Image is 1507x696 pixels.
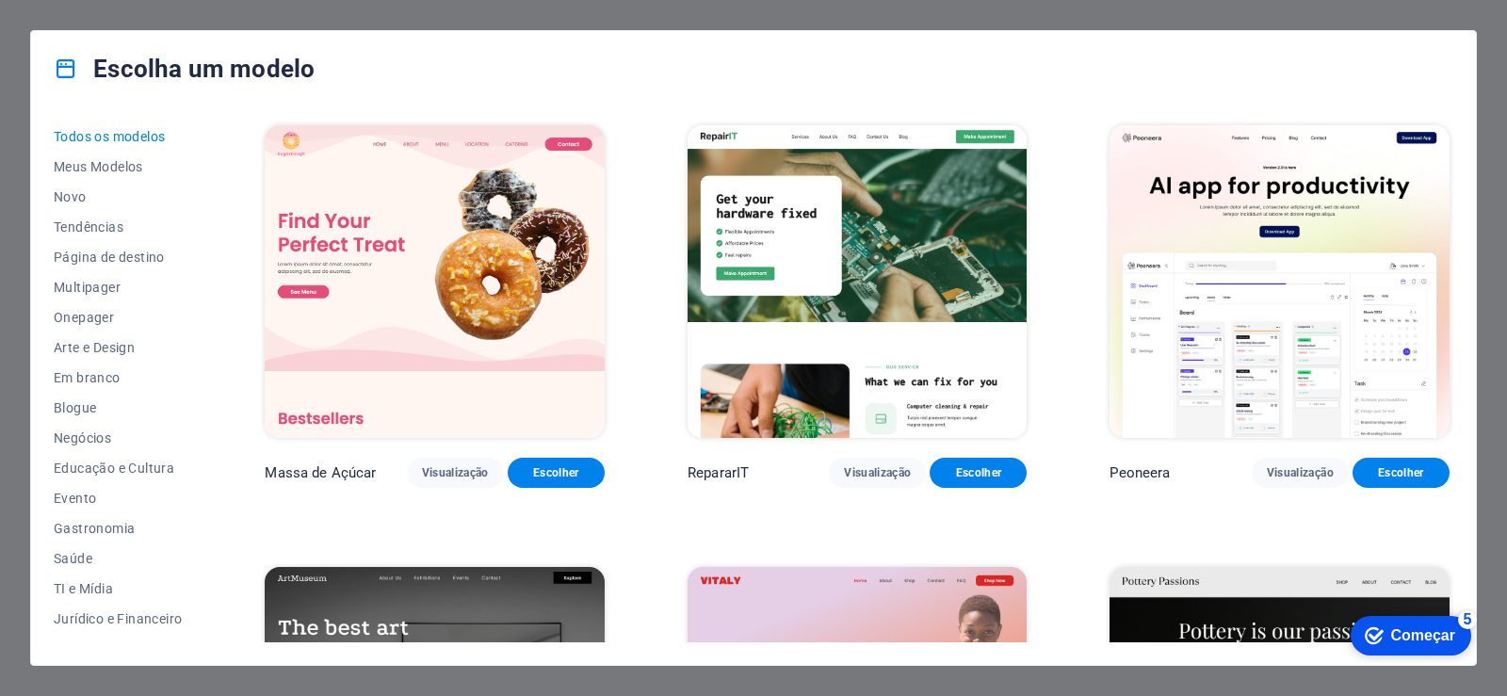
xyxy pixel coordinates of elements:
button: Saúde [54,543,182,574]
font: Todos os modelos [54,129,165,144]
font: RepararIT [688,464,749,481]
font: Arte e Design [54,340,135,355]
font: Jurídico e Financeiro [54,611,182,626]
button: Negócios [54,423,182,453]
font: 5 [123,5,132,21]
button: Arte e Design [54,332,182,363]
button: Visualização [407,458,504,488]
font: Evento [54,491,96,506]
button: Todos os modelos [54,121,182,152]
font: Escolher [1378,466,1424,479]
button: Evento [54,483,182,513]
font: Massa de Açúcar [265,464,376,481]
button: Jurídico e Financeiro [54,604,182,634]
font: Novo [54,189,87,204]
button: Multipager [54,272,182,302]
button: Escolher [508,458,605,488]
font: Saúde [54,551,92,566]
font: Gastronomia [54,521,135,536]
font: Página de destino [54,250,165,265]
div: Começar 5 itens restantes, 0% concluído [10,9,131,49]
button: Escolher [930,458,1027,488]
font: Visualização [844,466,911,479]
font: Educação e Cultura [54,461,174,476]
button: Em branco [54,363,182,393]
font: Visualização [422,466,489,479]
button: Sem fins lucrativos [54,634,182,664]
button: Página de destino [54,242,182,272]
button: Visualização [829,458,926,488]
button: Onepager [54,302,182,332]
img: Massa de Açúcar [265,125,605,438]
font: Multipager [54,280,121,295]
button: Novo [54,182,182,212]
font: Sem fins lucrativos [54,641,171,656]
font: Escolher [956,466,1002,479]
img: RepararIT [688,125,1028,438]
button: Educação e Cultura [54,453,182,483]
font: Escolher [533,466,579,479]
font: Escolha um modelo [93,55,315,83]
font: Blogue [54,400,96,415]
button: Meus Modelos [54,152,182,182]
button: TI e Mídia [54,574,182,604]
font: Tendências [54,219,123,235]
button: Tendências [54,212,182,242]
button: Escolher [1353,458,1450,488]
font: Peoneera [1110,464,1170,481]
button: Blogue [54,393,182,423]
font: Negócios [54,430,111,445]
img: Peoneera [1110,125,1450,438]
button: Visualização [1252,458,1349,488]
font: Começar [51,21,115,37]
button: Gastronomia [54,513,182,543]
font: Onepager [54,310,114,325]
font: TI e Mídia [54,581,113,596]
font: Meus Modelos [54,159,143,174]
font: Visualização [1267,466,1334,479]
font: Em branco [54,370,121,385]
